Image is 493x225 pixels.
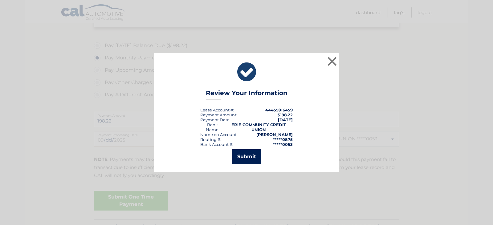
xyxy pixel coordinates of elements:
strong: ERIE COMMUNITY CREDIT UNION [231,122,286,132]
div: Routing #: [200,137,221,142]
div: Lease Account #: [200,107,234,112]
button: Submit [232,149,261,164]
div: Name on Account: [200,132,238,137]
span: Payment Date [200,117,230,122]
strong: 44455916459 [265,107,293,112]
div: Bank Account #: [200,142,233,147]
button: × [326,55,338,67]
div: Bank Name: [200,122,225,132]
h3: Review Your Information [206,89,287,100]
div: : [200,117,230,122]
span: [DATE] [278,117,293,122]
div: Payment Amount: [200,112,237,117]
strong: [PERSON_NAME] [256,132,293,137]
span: $198.22 [278,112,293,117]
